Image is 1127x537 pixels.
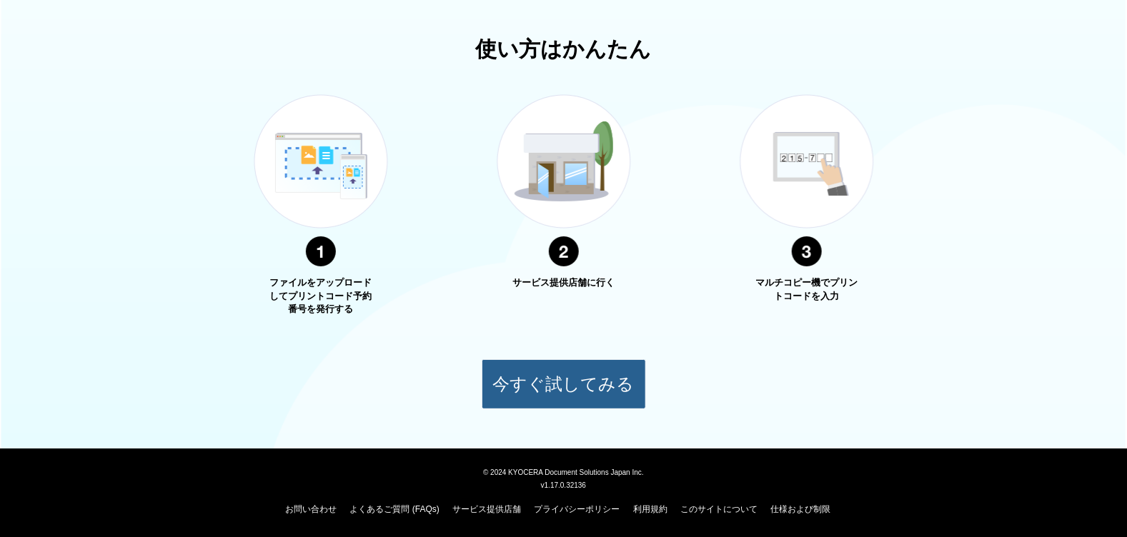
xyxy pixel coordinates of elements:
[771,504,831,514] a: 仕様および制限
[535,504,620,514] a: プライバシーポリシー
[680,504,758,514] a: このサイトについて
[541,481,586,489] span: v1.17.0.32136
[510,276,617,290] p: サービス提供店舗に行く
[753,276,860,303] p: マルチコピー機でプリントコードを入力
[633,504,667,514] a: 利用規約
[285,504,337,514] a: お問い合わせ
[452,504,521,514] a: サービス提供店舗
[267,276,374,316] p: ファイルをアップロードしてプリントコード予約番号を発行する
[482,359,646,409] button: 今すぐ試してみる
[483,467,644,476] span: © 2024 KYOCERA Document Solutions Japan Inc.
[350,504,440,514] a: よくあるご質問 (FAQs)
